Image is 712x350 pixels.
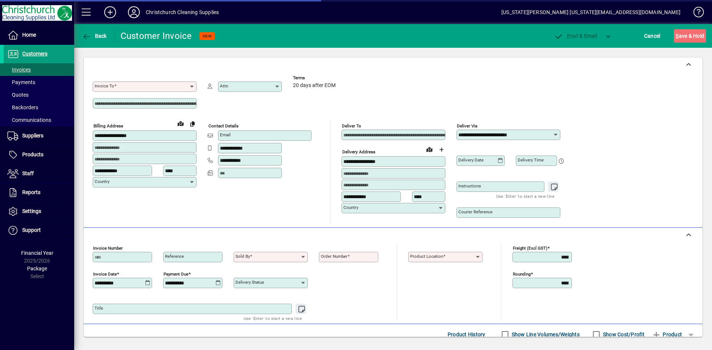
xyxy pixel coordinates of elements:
[4,101,74,114] a: Backorders
[220,132,231,137] mat-label: Email
[458,157,484,163] mat-label: Delivery date
[164,271,188,277] mat-label: Payment due
[244,314,302,323] mat-hint: Use 'Enter' to start a new line
[445,328,488,341] button: Product History
[4,202,74,221] a: Settings
[122,6,146,19] button: Profile
[22,189,40,195] span: Reports
[4,26,74,44] a: Home
[7,79,35,85] span: Payments
[644,30,660,42] span: Cancel
[93,246,123,251] mat-label: Invoice number
[95,306,103,311] mat-label: Title
[4,76,74,89] a: Payments
[435,144,447,156] button: Choose address
[27,266,47,271] span: Package
[80,29,109,43] button: Back
[7,117,51,123] span: Communications
[293,76,337,80] span: Terms
[674,29,706,43] button: Save & Hold
[98,6,122,19] button: Add
[688,1,703,26] a: Knowledge Base
[202,34,212,39] span: NEW
[567,33,570,39] span: P
[95,83,114,89] mat-label: Invoice To
[22,32,36,38] span: Home
[220,83,228,89] mat-label: Attn
[458,183,481,189] mat-label: Instructions
[22,227,41,233] span: Support
[82,33,107,39] span: Back
[4,127,74,145] a: Suppliers
[22,151,43,157] span: Products
[7,92,29,98] span: Quotes
[496,192,554,200] mat-hint: Use 'Enter' to start a new line
[7,67,31,73] span: Invoices
[550,29,601,43] button: Post & Email
[457,123,477,129] mat-label: Deliver via
[342,123,361,129] mat-label: Deliver To
[652,329,682,340] span: Product
[21,250,53,256] span: Financial Year
[165,254,184,259] mat-label: Reference
[7,104,38,110] span: Backorders
[513,246,547,251] mat-label: Freight (excl GST)
[648,328,686,341] button: Product
[175,117,187,129] a: View on map
[95,179,109,184] mat-label: Country
[187,118,198,130] button: Copy to Delivery address
[676,30,704,42] span: ave & Hold
[321,254,347,259] mat-label: Order number
[146,6,219,18] div: Christchurch Cleaning Supplies
[121,30,192,42] div: Customer Invoice
[4,63,74,76] a: Invoices
[74,29,115,43] app-page-header-button: Back
[4,164,74,183] a: Staff
[235,280,264,285] mat-label: Delivery status
[293,83,336,89] span: 20 days after EOM
[4,114,74,126] a: Communications
[410,254,443,259] mat-label: Product location
[513,271,531,277] mat-label: Rounding
[4,146,74,164] a: Products
[22,133,43,139] span: Suppliers
[343,205,358,210] mat-label: Country
[235,254,250,259] mat-label: Sold by
[22,208,41,214] span: Settings
[423,143,435,155] a: View on map
[4,183,74,202] a: Reports
[510,331,580,338] label: Show Line Volumes/Weights
[642,29,662,43] button: Cancel
[22,51,47,57] span: Customers
[676,33,679,39] span: S
[458,209,492,214] mat-label: Courier Reference
[4,221,74,240] a: Support
[22,170,34,176] span: Staff
[4,89,74,101] a: Quotes
[501,6,680,18] div: [US_STATE][PERSON_NAME] [US_STATE][EMAIL_ADDRESS][DOMAIN_NAME]
[601,331,645,338] label: Show Cost/Profit
[554,33,597,39] span: ost & Email
[448,329,485,340] span: Product History
[93,271,117,277] mat-label: Invoice date
[518,157,544,163] mat-label: Delivery time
